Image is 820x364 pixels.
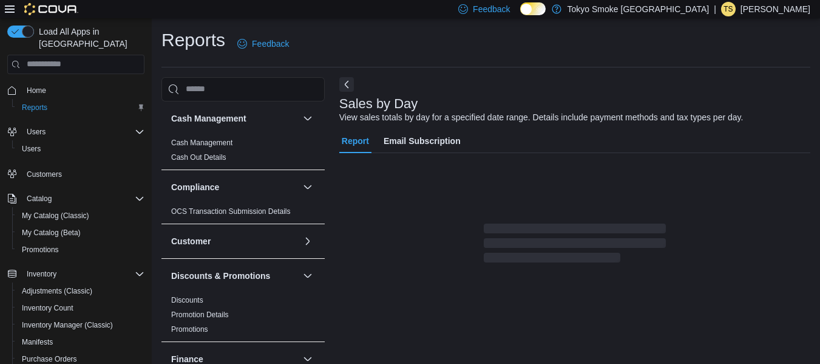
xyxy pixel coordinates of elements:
[2,165,149,182] button: Customers
[2,190,149,207] button: Catalog
[22,103,47,112] span: Reports
[12,140,149,157] button: Users
[12,99,149,116] button: Reports
[171,153,226,162] span: Cash Out Details
[300,234,315,249] button: Customer
[12,241,149,258] button: Promotions
[12,334,149,351] button: Manifests
[34,26,144,50] span: Load All Apps in [GEOGRAPHIC_DATA]
[22,167,67,182] a: Customers
[171,295,203,305] span: Discounts
[2,123,149,140] button: Users
[723,2,733,16] span: TS
[27,170,62,179] span: Customers
[22,320,113,330] span: Inventory Manager (Classic)
[473,3,510,15] span: Feedback
[520,2,546,15] input: Dark Mode
[22,245,59,255] span: Promotions
[12,207,149,224] button: My Catalog (Classic)
[17,142,46,156] a: Users
[171,325,208,334] a: Promotions
[17,142,144,156] span: Users
[22,303,73,313] span: Inventory Count
[342,129,369,153] span: Report
[22,337,53,347] span: Manifests
[171,207,291,216] span: OCS Transaction Submission Details
[12,300,149,317] button: Inventory Count
[232,32,294,56] a: Feedback
[27,194,52,204] span: Catalog
[171,181,298,193] button: Compliance
[17,208,144,223] span: My Catalog (Classic)
[22,166,144,181] span: Customers
[339,111,744,124] div: View sales totals by day for a specified date range. Details include payment methods and tax type...
[22,267,144,281] span: Inventory
[568,2,710,16] p: Tokyo Smoke [GEOGRAPHIC_DATA]
[721,2,736,16] div: Tyson Stansford
[300,111,315,126] button: Cash Management
[22,125,50,139] button: Users
[171,235,211,247] h3: Customer
[520,15,521,16] span: Dark Mode
[300,180,315,194] button: Compliance
[161,136,325,170] div: Cash Management
[171,296,203,304] a: Discounts
[171,311,229,319] a: Promotion Details
[714,2,716,16] p: |
[171,139,232,147] a: Cash Management
[27,127,46,137] span: Users
[22,211,89,221] span: My Catalog (Classic)
[171,325,208,334] span: Promotions
[22,191,56,206] button: Catalog
[24,3,78,15] img: Cova
[12,224,149,241] button: My Catalog (Beta)
[171,270,298,282] button: Discounts & Promotions
[17,225,144,240] span: My Catalog (Beta)
[17,208,94,223] a: My Catalog (Classic)
[22,83,144,98] span: Home
[17,100,144,115] span: Reports
[161,28,225,52] h1: Reports
[2,266,149,283] button: Inventory
[171,112,246,125] h3: Cash Management
[339,97,418,111] h3: Sales by Day
[17,284,144,298] span: Adjustments (Classic)
[17,225,86,240] a: My Catalog (Beta)
[339,77,354,92] button: Next
[171,207,291,216] a: OCS Transaction Submission Details
[22,286,92,296] span: Adjustments (Classic)
[17,284,97,298] a: Adjustments (Classic)
[17,301,144,315] span: Inventory Count
[17,318,144,332] span: Inventory Manager (Classic)
[2,81,149,99] button: Home
[22,83,51,98] a: Home
[171,181,219,193] h3: Compliance
[22,354,77,364] span: Purchase Orders
[17,301,78,315] a: Inventory Count
[161,293,325,342] div: Discounts & Promotions
[12,317,149,334] button: Inventory Manager (Classic)
[252,38,289,50] span: Feedback
[17,242,144,257] span: Promotions
[384,129,461,153] span: Email Subscription
[300,269,315,283] button: Discounts & Promotions
[17,335,144,349] span: Manifests
[22,125,144,139] span: Users
[17,100,52,115] a: Reports
[171,138,232,148] span: Cash Management
[740,2,810,16] p: [PERSON_NAME]
[171,235,298,247] button: Customer
[17,242,64,257] a: Promotions
[12,283,149,300] button: Adjustments (Classic)
[171,112,298,125] button: Cash Management
[22,191,144,206] span: Catalog
[27,86,46,95] span: Home
[22,228,81,238] span: My Catalog (Beta)
[17,318,118,332] a: Inventory Manager (Classic)
[22,144,41,154] span: Users
[171,270,270,282] h3: Discounts & Promotions
[161,204,325,224] div: Compliance
[484,226,666,265] span: Loading
[171,153,226,162] a: Cash Out Details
